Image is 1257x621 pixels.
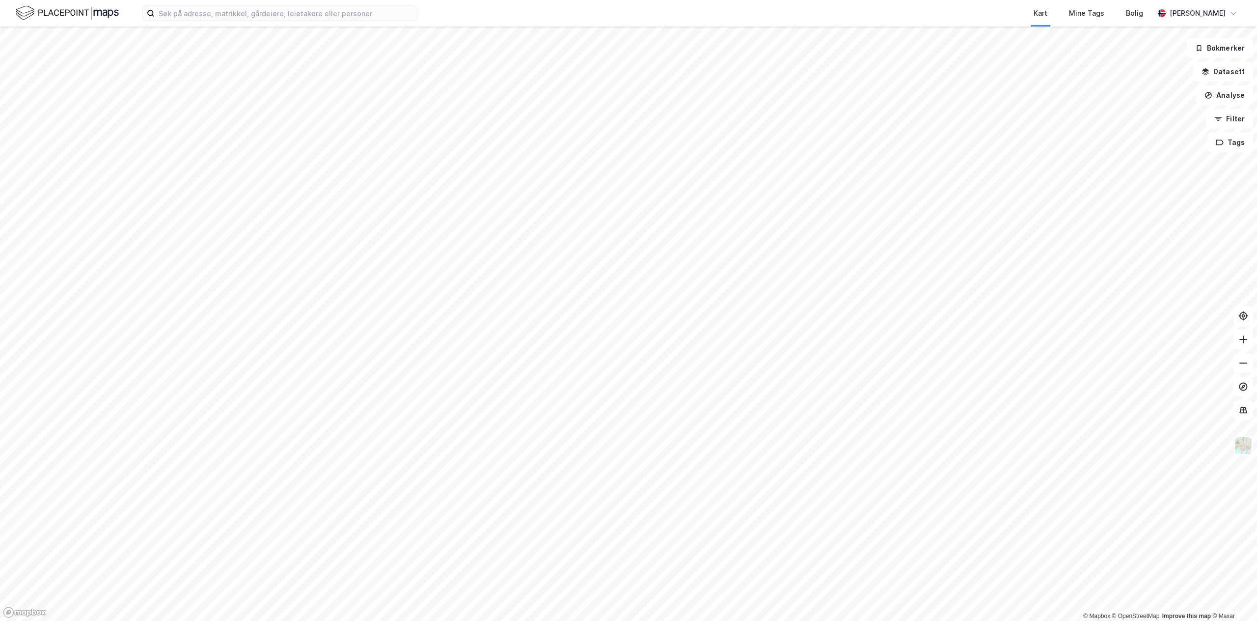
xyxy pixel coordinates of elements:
[1069,7,1104,19] div: Mine Tags
[1187,38,1253,58] button: Bokmerker
[1207,133,1253,152] button: Tags
[1112,613,1160,620] a: OpenStreetMap
[1208,574,1257,621] div: Kontrollprogram for chat
[3,607,46,618] a: Mapbox homepage
[1126,7,1143,19] div: Bolig
[1193,62,1253,82] button: Datasett
[1083,613,1110,620] a: Mapbox
[16,4,119,22] img: logo.f888ab2527a4732fd821a326f86c7f29.svg
[155,6,417,21] input: Søk på adresse, matrikkel, gårdeiere, leietakere eller personer
[1162,613,1211,620] a: Improve this map
[1208,574,1257,621] iframe: Chat Widget
[1196,85,1253,105] button: Analyse
[1206,109,1253,129] button: Filter
[1034,7,1047,19] div: Kart
[1234,436,1253,455] img: Z
[1170,7,1226,19] div: [PERSON_NAME]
